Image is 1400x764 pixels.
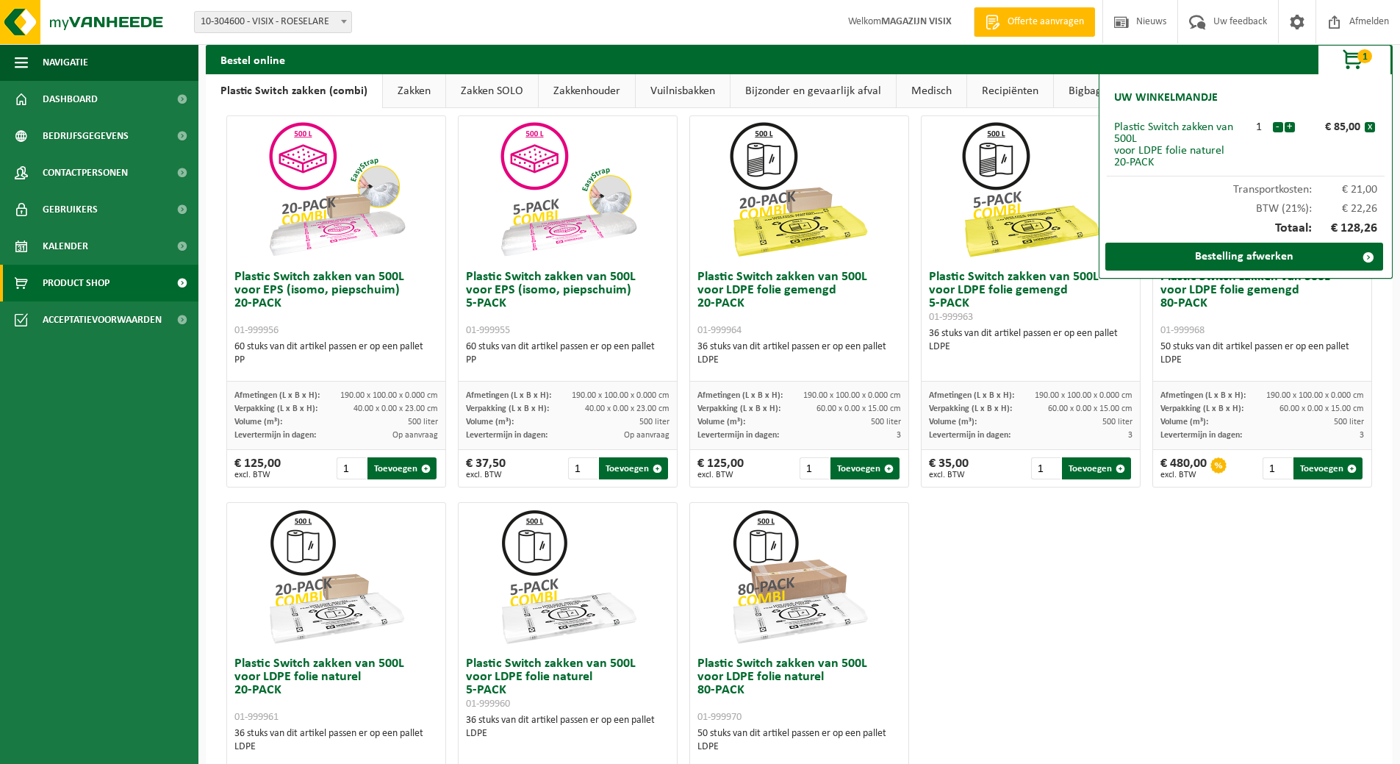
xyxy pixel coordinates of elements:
[1312,203,1378,215] span: € 22,26
[726,503,873,650] img: 01-999970
[697,325,742,336] span: 01-999964
[697,391,783,400] span: Afmetingen (L x B x H):
[1048,404,1132,413] span: 60.00 x 0.00 x 15.00 cm
[466,418,514,426] span: Volume (m³):
[697,727,901,754] div: 50 stuks van dit artikel passen er op een pallet
[1054,74,1121,108] a: Bigbags
[1318,45,1391,74] button: 1
[466,271,670,337] h3: Plastic Switch zakken van 500L voor EPS (isomo, piepschuim) 5-PACK
[43,81,98,118] span: Dashboard
[881,16,952,27] strong: MAGAZIJN VISIX
[572,391,670,400] span: 190.00 x 100.00 x 0.000 cm
[697,740,901,754] div: LDPE
[466,325,510,336] span: 01-999955
[585,404,670,413] span: 40.00 x 0.00 x 23.00 cm
[466,657,670,710] h3: Plastic Switch zakken van 500L voor LDPE folie naturel 5-PACK
[958,116,1105,263] img: 01-999963
[466,699,510,710] span: 01-999960
[1160,271,1364,337] h3: Plastic Switch zakken van 500L voor LDPE folie gemengd 80-PACK
[697,418,745,426] span: Volume (m³):
[697,431,779,440] span: Levertermijn in dagen:
[803,391,901,400] span: 190.00 x 100.00 x 0.000 cm
[43,191,98,228] span: Gebruikers
[1285,122,1295,132] button: +
[1263,457,1293,479] input: 1
[1031,457,1061,479] input: 1
[234,340,438,367] div: 60 stuks van dit artikel passen er op een pallet
[1160,391,1246,400] span: Afmetingen (L x B x H):
[1107,176,1385,196] div: Transportkosten:
[897,431,901,440] span: 3
[697,271,901,337] h3: Plastic Switch zakken van 500L voor LDPE folie gemengd 20-PACK
[929,312,973,323] span: 01-999963
[408,418,438,426] span: 500 liter
[929,391,1014,400] span: Afmetingen (L x B x H):
[353,404,438,413] span: 40.00 x 0.00 x 23.00 cm
[1360,431,1364,440] span: 3
[1266,391,1364,400] span: 190.00 x 100.00 x 0.000 cm
[1160,418,1208,426] span: Volume (m³):
[466,354,670,367] div: PP
[466,391,551,400] span: Afmetingen (L x B x H):
[195,12,351,32] span: 10-304600 - VISIX - ROESELARE
[43,265,110,301] span: Product Shop
[263,116,410,263] img: 01-999956
[697,712,742,723] span: 01-999970
[43,301,162,338] span: Acceptatievoorwaarden
[1102,418,1132,426] span: 500 liter
[929,271,1132,324] h3: Plastic Switch zakken van 500L voor LDPE folie gemengd 5-PACK
[234,712,279,723] span: 01-999961
[337,457,367,479] input: 1
[697,471,744,479] span: excl. BTW
[367,457,437,479] button: Toevoegen
[1160,457,1207,479] div: € 480,00
[234,471,281,479] span: excl. BTW
[466,431,548,440] span: Levertermijn in dagen:
[1128,431,1132,440] span: 3
[495,503,642,650] img: 01-999960
[263,503,410,650] img: 01-999961
[929,431,1010,440] span: Levertermijn in dagen:
[568,457,598,479] input: 1
[624,431,670,440] span: Op aanvraag
[1107,196,1385,215] div: BTW (21%):
[730,74,896,108] a: Bijzonder en gevaarlijk afval
[1160,431,1242,440] span: Levertermijn in dagen:
[639,418,670,426] span: 500 liter
[466,714,670,740] div: 36 stuks van dit artikel passen er op een pallet
[1246,121,1272,133] div: 1
[697,354,901,367] div: LDPE
[43,44,88,81] span: Navigatie
[1107,82,1225,114] h2: Uw winkelmandje
[206,74,382,108] a: Plastic Switch zakken (combi)
[340,391,438,400] span: 190.00 x 100.00 x 0.000 cm
[929,404,1012,413] span: Verpakking (L x B x H):
[234,740,438,754] div: LDPE
[1004,15,1088,29] span: Offerte aanvragen
[1160,354,1364,367] div: LDPE
[466,457,506,479] div: € 37,50
[1334,418,1364,426] span: 500 liter
[539,74,635,108] a: Zakkenhouder
[466,340,670,367] div: 60 stuks van dit artikel passen er op een pallet
[234,391,320,400] span: Afmetingen (L x B x H):
[1293,457,1363,479] button: Toevoegen
[1312,184,1378,196] span: € 21,00
[636,74,730,108] a: Vuilnisbakken
[495,116,642,263] img: 01-999955
[1279,404,1364,413] span: 60.00 x 0.00 x 15.00 cm
[871,418,901,426] span: 500 liter
[466,404,549,413] span: Verpakking (L x B x H):
[1062,457,1131,479] button: Toevoegen
[1312,222,1378,235] span: € 128,26
[392,431,438,440] span: Op aanvraag
[1273,122,1283,132] button: -
[1160,340,1364,367] div: 50 stuks van dit artikel passen er op een pallet
[697,657,901,724] h3: Plastic Switch zakken van 500L voor LDPE folie naturel 80-PACK
[929,418,977,426] span: Volume (m³):
[43,154,128,191] span: Contactpersonen
[929,340,1132,354] div: LDPE
[1299,121,1365,133] div: € 85,00
[234,657,438,724] h3: Plastic Switch zakken van 500L voor LDPE folie naturel 20-PACK
[234,404,317,413] span: Verpakking (L x B x H):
